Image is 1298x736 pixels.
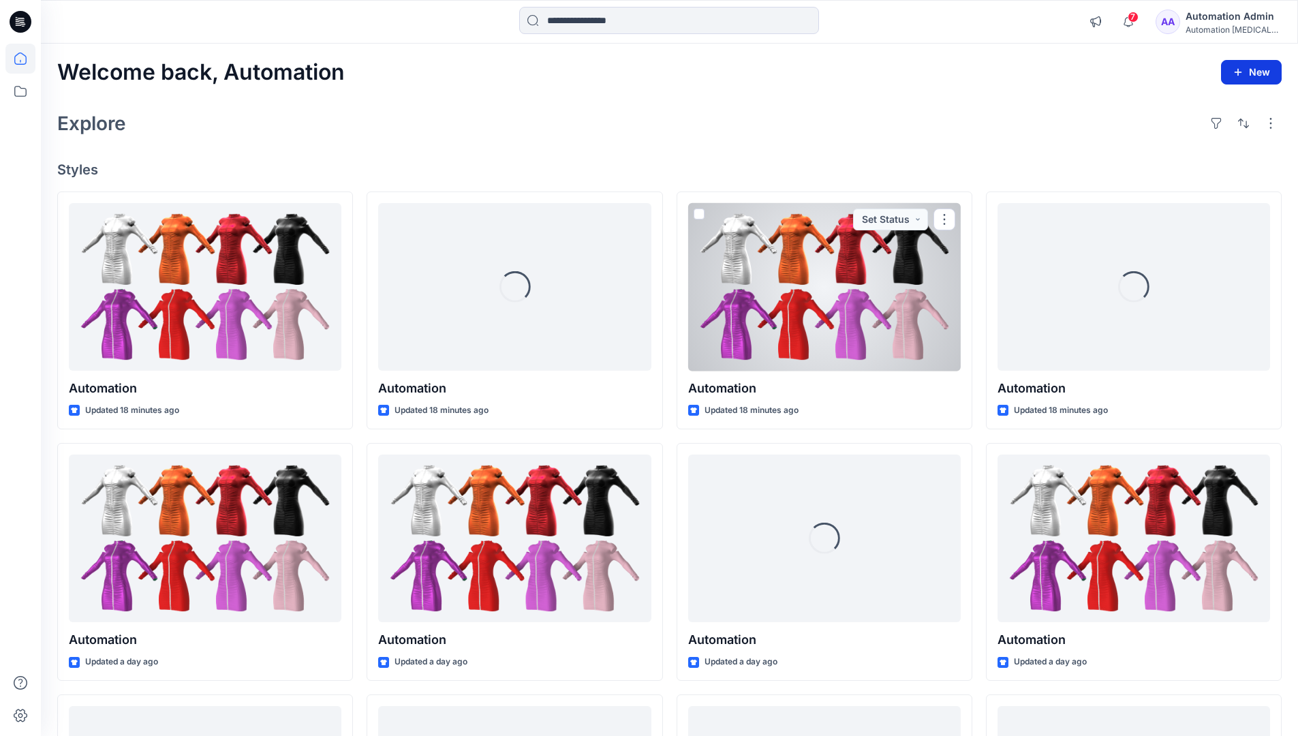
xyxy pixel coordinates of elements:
[1186,8,1281,25] div: Automation Admin
[705,655,777,669] p: Updated a day ago
[688,379,961,398] p: Automation
[69,630,341,649] p: Automation
[1014,403,1108,418] p: Updated 18 minutes ago
[1128,12,1139,22] span: 7
[378,630,651,649] p: Automation
[1221,60,1282,85] button: New
[998,630,1270,649] p: Automation
[69,455,341,623] a: Automation
[57,162,1282,178] h4: Styles
[85,655,158,669] p: Updated a day ago
[57,112,126,134] h2: Explore
[69,203,341,371] a: Automation
[688,630,961,649] p: Automation
[998,379,1270,398] p: Automation
[57,60,345,85] h2: Welcome back, Automation
[69,379,341,398] p: Automation
[395,655,467,669] p: Updated a day ago
[705,403,799,418] p: Updated 18 minutes ago
[1186,25,1281,35] div: Automation [MEDICAL_DATA]...
[395,403,489,418] p: Updated 18 minutes ago
[1156,10,1180,34] div: AA
[688,203,961,371] a: Automation
[1014,655,1087,669] p: Updated a day ago
[998,455,1270,623] a: Automation
[378,455,651,623] a: Automation
[378,379,651,398] p: Automation
[85,403,179,418] p: Updated 18 minutes ago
